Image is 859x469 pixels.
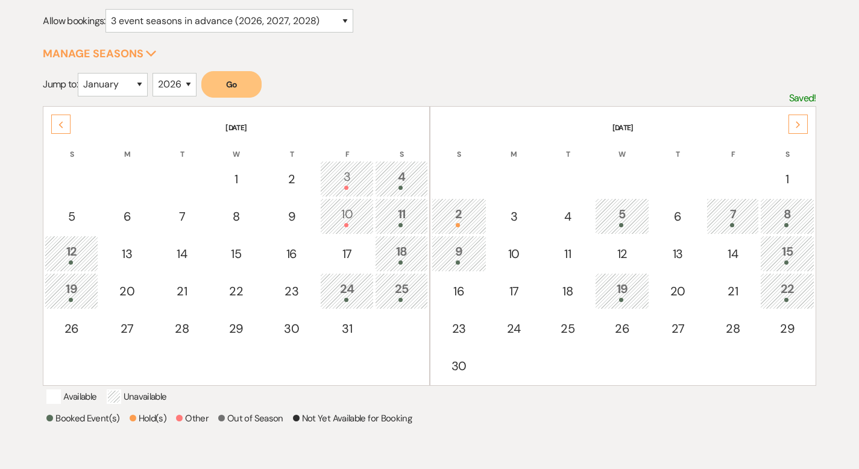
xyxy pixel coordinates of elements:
div: 3 [494,207,533,225]
div: 4 [548,207,587,225]
th: T [156,134,208,160]
div: 12 [602,245,642,263]
p: Booked Event(s) [46,411,119,426]
div: 15 [216,245,256,263]
button: Manage Seasons [43,48,157,59]
p: Available [46,389,96,404]
div: 6 [106,207,148,225]
p: Hold(s) [130,411,167,426]
div: 9 [438,242,480,265]
div: 23 [271,282,312,300]
div: 1 [216,170,256,188]
div: 25 [382,280,421,302]
div: 1 [767,170,807,188]
th: T [541,134,594,160]
div: 30 [271,319,312,338]
div: 2 [271,170,312,188]
th: F [706,134,759,160]
div: 5 [602,205,642,227]
div: 15 [767,242,807,265]
div: 26 [602,319,642,338]
div: 26 [51,319,92,338]
span: Allow bookings: [43,14,105,27]
p: Other [176,411,209,426]
p: Saved! [789,90,816,106]
div: 17 [327,245,367,263]
div: 27 [657,319,699,338]
div: 4 [382,168,421,190]
th: T [650,134,705,160]
th: [DATE] [432,108,814,133]
th: [DATE] [45,108,427,133]
div: 22 [767,280,807,302]
div: 24 [494,319,533,338]
div: 18 [548,282,587,300]
th: S [760,134,814,160]
div: 20 [106,282,148,300]
div: 25 [548,319,587,338]
div: 23 [438,319,480,338]
div: 7 [162,207,201,225]
th: F [320,134,374,160]
div: 27 [106,319,148,338]
th: W [595,134,649,160]
div: 3 [327,168,367,190]
div: 9 [271,207,312,225]
div: 12 [51,242,92,265]
div: 13 [657,245,699,263]
div: 14 [162,245,201,263]
div: 30 [438,357,480,375]
div: 29 [216,319,256,338]
div: 14 [713,245,752,263]
th: W [209,134,263,160]
div: 6 [657,207,699,225]
th: T [264,134,319,160]
span: Jump to: [43,78,78,90]
div: 31 [327,319,367,338]
div: 8 [767,205,807,227]
p: Unavailable [107,389,167,404]
div: 5 [51,207,92,225]
div: 28 [162,319,201,338]
th: S [432,134,486,160]
div: 16 [438,282,480,300]
div: 8 [216,207,256,225]
p: Not Yet Available for Booking [293,411,412,426]
div: 19 [51,280,92,302]
p: Out of Season [218,411,283,426]
div: 29 [767,319,807,338]
th: M [488,134,540,160]
th: S [375,134,427,160]
div: 2 [438,205,480,227]
div: 10 [327,205,367,227]
th: S [45,134,98,160]
button: Go [201,71,262,98]
div: 24 [327,280,367,302]
div: 20 [657,282,699,300]
div: 17 [494,282,533,300]
div: 19 [602,280,642,302]
div: 7 [713,205,752,227]
div: 13 [106,245,148,263]
div: 11 [382,205,421,227]
div: 22 [216,282,256,300]
div: 21 [162,282,201,300]
th: M [99,134,154,160]
div: 10 [494,245,533,263]
div: 11 [548,245,587,263]
div: 28 [713,319,752,338]
div: 16 [271,245,312,263]
div: 21 [713,282,752,300]
div: 18 [382,242,421,265]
